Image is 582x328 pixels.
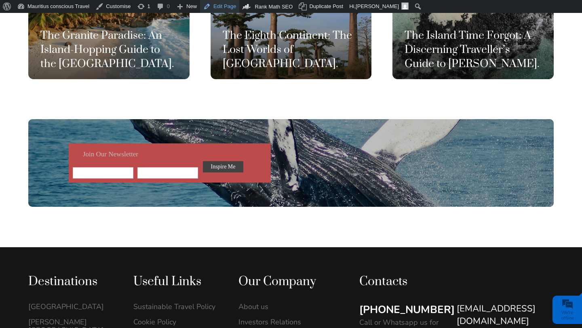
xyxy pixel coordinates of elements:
[40,29,177,71] h3: The Granite Paradise: An Island-Hopping Guide to the [GEOGRAPHIC_DATA].
[118,249,147,260] em: Submit
[28,303,116,311] a: [GEOGRAPHIC_DATA]
[555,310,580,321] div: We're offline
[457,303,554,328] a: [EMAIL_ADDRESS][DOMAIN_NAME]
[238,274,327,290] div: Our Company
[255,4,293,10] span: Rank Math SEO
[359,303,455,317] a: [PHONE_NUMBER]
[133,303,221,311] a: Sustainable Travel Policy
[133,4,152,23] div: Minimize live chat window
[238,318,327,326] a: Investors Relations
[11,75,148,93] input: Enter your last name
[356,3,399,9] span: [PERSON_NAME]
[359,274,554,290] div: Contacts
[133,274,221,290] div: Useful Links
[238,303,327,311] a: About us
[11,122,148,242] textarea: Type your message and click 'Submit'
[11,99,148,116] input: Enter your email address
[54,42,148,53] div: Leave a message
[137,167,198,179] input: Your Name
[405,29,542,71] h3: The Island Time Forgot: A Discerning Traveller’s Guide to [PERSON_NAME].
[203,161,243,172] input: Inspire Me
[73,167,133,179] input: Your Email
[28,274,116,290] div: Destinations
[133,318,221,326] a: Cookie Policy
[223,29,360,71] h3: The Eighth Continent: The Lost Worlds of [GEOGRAPHIC_DATA].
[9,42,21,54] div: Navigation go back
